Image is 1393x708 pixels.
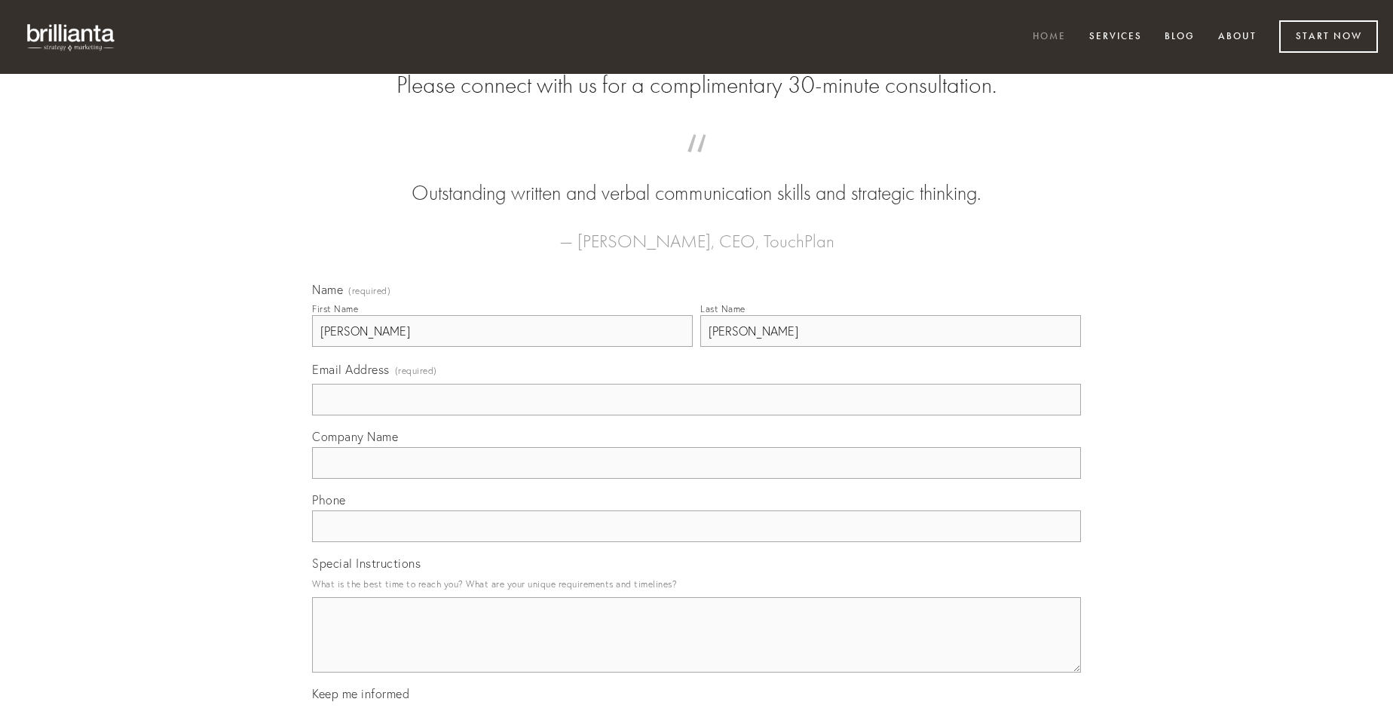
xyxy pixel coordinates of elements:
[312,303,358,314] div: First Name
[700,303,745,314] div: Last Name
[312,556,421,571] span: Special Instructions
[1155,25,1205,50] a: Blog
[1023,25,1076,50] a: Home
[1079,25,1152,50] a: Services
[312,574,1081,594] p: What is the best time to reach you? What are your unique requirements and timelines?
[312,282,343,297] span: Name
[312,492,346,507] span: Phone
[1208,25,1266,50] a: About
[312,71,1081,100] h2: Please connect with us for a complimentary 30-minute consultation.
[312,429,398,444] span: Company Name
[312,686,409,701] span: Keep me informed
[15,15,128,59] img: brillianta - research, strategy, marketing
[336,149,1057,208] blockquote: Outstanding written and verbal communication skills and strategic thinking.
[348,287,390,296] span: (required)
[395,360,437,381] span: (required)
[336,208,1057,256] figcaption: — [PERSON_NAME], CEO, TouchPlan
[312,362,390,377] span: Email Address
[336,149,1057,179] span: “
[1279,20,1378,53] a: Start Now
